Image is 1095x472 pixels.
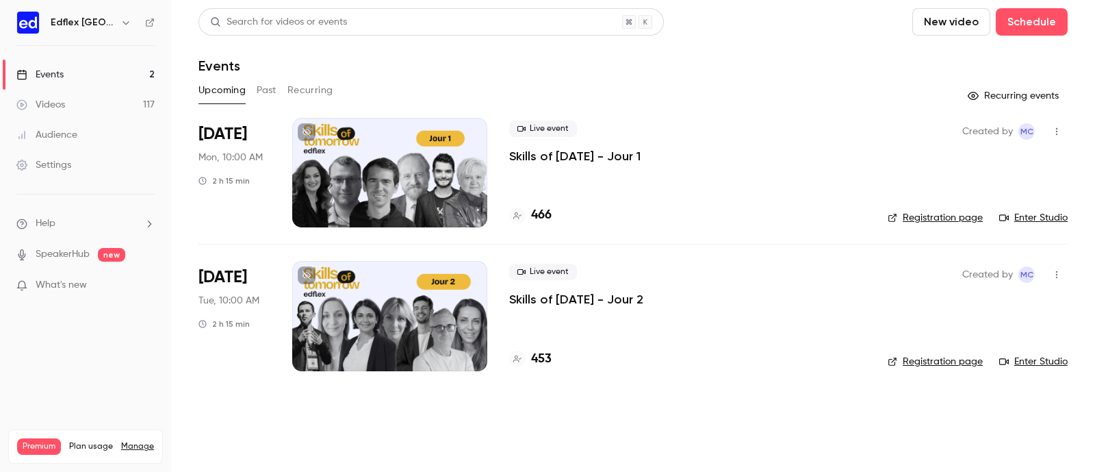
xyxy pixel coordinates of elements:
button: Schedule [996,8,1068,36]
span: Live event [509,264,577,280]
iframe: Noticeable Trigger [138,280,155,292]
a: 453 [509,350,552,369]
div: 2 h 15 min [198,319,250,330]
div: Videos [16,98,65,112]
button: New video [912,8,990,36]
span: [DATE] [198,123,247,145]
h4: 453 [531,350,552,369]
span: Manon Cousin [1018,266,1035,283]
button: Recurring events [962,85,1068,107]
h4: 466 [531,206,552,225]
a: 466 [509,206,552,225]
div: Sep 22 Mon, 10:00 AM (Europe/Berlin) [198,118,270,227]
h6: Edflex [GEOGRAPHIC_DATA] [51,16,115,29]
div: Audience [16,128,77,142]
li: help-dropdown-opener [16,216,155,231]
div: Sep 23 Tue, 10:00 AM (Europe/Berlin) [198,261,270,371]
h1: Events [198,58,240,74]
span: Created by [962,123,1013,140]
span: Help [36,216,55,231]
a: Registration page [888,211,983,225]
span: [DATE] [198,266,247,288]
span: new [98,248,125,262]
a: Enter Studio [999,355,1068,369]
span: Created by [962,266,1013,283]
button: Upcoming [198,79,246,101]
a: Registration page [888,355,983,369]
div: Settings [16,158,71,172]
span: MC [1020,123,1033,140]
span: Live event [509,121,577,137]
button: Recurring [287,79,333,101]
span: Tue, 10:00 AM [198,294,259,308]
span: Premium [17,438,61,455]
span: What's new [36,278,87,293]
a: Skills of [DATE] - Jour 2 [509,291,643,308]
span: Plan usage [69,441,113,452]
div: Events [16,68,64,82]
a: SpeakerHub [36,247,90,262]
div: Search for videos or events [210,15,347,29]
a: Skills of [DATE] - Jour 1 [509,148,641,164]
span: Manon Cousin [1018,123,1035,140]
a: Manage [121,441,154,452]
button: Past [257,79,276,101]
span: Mon, 10:00 AM [198,151,263,164]
div: 2 h 15 min [198,175,250,186]
img: Edflex France [17,12,39,34]
span: MC [1020,266,1033,283]
a: Enter Studio [999,211,1068,225]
